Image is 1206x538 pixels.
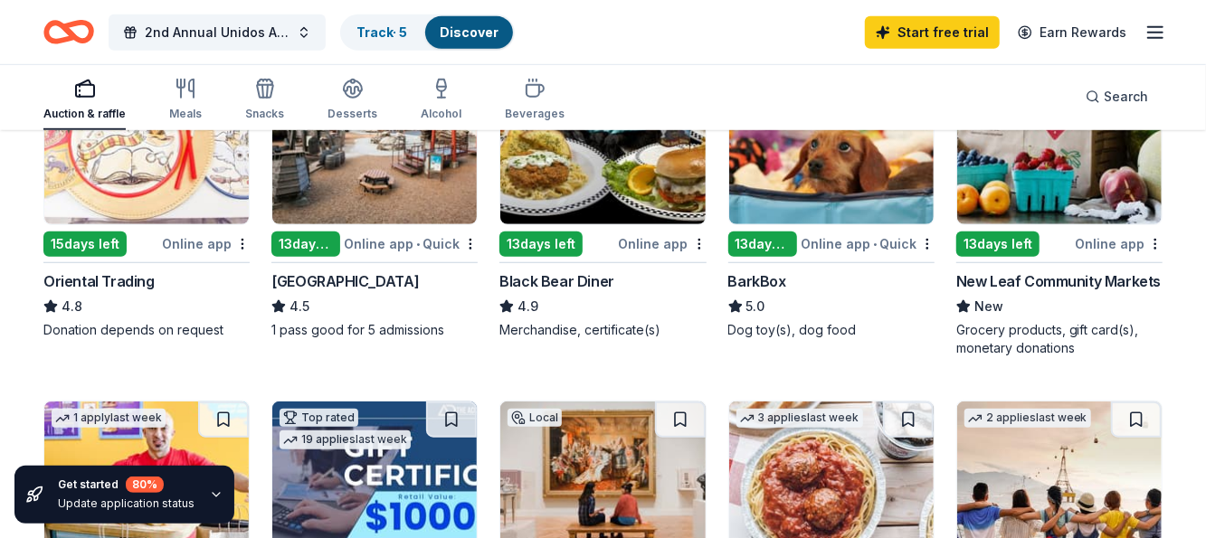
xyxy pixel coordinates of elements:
[271,52,478,339] a: Image for Bay Area Discovery MuseumLocal13days leftOnline app•Quick[GEOGRAPHIC_DATA]4.51 pass goo...
[956,52,1163,357] a: Image for New Leaf Community MarketsLocal13days leftOnline appNew Leaf Community MarketsNewGrocer...
[416,237,420,251] span: •
[43,107,126,121] div: Auction & raffle
[43,71,126,130] button: Auction & raffle
[499,270,614,292] div: Black Bear Diner
[328,107,377,121] div: Desserts
[1007,16,1137,49] a: Earn Rewards
[957,52,1162,224] img: Image for New Leaf Community Markets
[344,232,478,255] div: Online app Quick
[421,71,461,130] button: Alcohol
[964,409,1091,428] div: 2 applies last week
[280,430,411,449] div: 19 applies last week
[271,270,419,292] div: [GEOGRAPHIC_DATA]
[499,321,706,339] div: Merchandise, certificate(s)
[126,477,164,493] div: 80 %
[728,321,935,339] div: Dog toy(s), dog food
[62,296,82,317] span: 4.8
[728,231,797,257] div: 13 days left
[169,71,202,130] button: Meals
[1071,79,1163,115] button: Search
[340,14,515,51] button: Track· 5Discover
[728,52,935,339] a: Image for BarkBoxTop rated17 applieslast week13days leftOnline app•QuickBarkBox5.0Dog toy(s), dog...
[801,232,935,255] div: Online app Quick
[245,107,284,121] div: Snacks
[271,321,478,339] div: 1 pass good for 5 admissions
[508,409,562,427] div: Local
[169,107,202,121] div: Meals
[328,71,377,130] button: Desserts
[865,16,1000,49] a: Start free trial
[52,409,166,428] div: 1 apply last week
[145,22,290,43] span: 2nd Annual Unidos Auction & Gala
[736,409,863,428] div: 3 applies last week
[109,14,326,51] button: 2nd Annual Unidos Auction & Gala
[499,52,706,339] a: Image for Black Bear DinerTop rated2 applieslast week13days leftOnline appBlack Bear Diner4.9Merc...
[58,477,195,493] div: Get started
[43,11,94,53] a: Home
[873,237,877,251] span: •
[505,107,565,121] div: Beverages
[43,270,155,292] div: Oriental Trading
[500,52,705,224] img: Image for Black Bear Diner
[619,232,707,255] div: Online app
[518,296,538,317] span: 4.9
[746,296,765,317] span: 5.0
[956,270,1162,292] div: New Leaf Community Markets
[356,24,407,40] a: Track· 5
[44,52,249,224] img: Image for Oriental Trading
[43,231,127,257] div: 15 days left
[290,296,309,317] span: 4.5
[272,52,477,224] img: Image for Bay Area Discovery Museum
[271,231,340,257] div: 13 days left
[956,321,1163,357] div: Grocery products, gift card(s), monetary donations
[421,107,461,121] div: Alcohol
[974,296,1003,317] span: New
[43,52,250,339] a: Image for Oriental TradingTop rated14 applieslast week15days leftOnline appOriental Trading4.8Don...
[1075,232,1163,255] div: Online app
[280,409,358,427] div: Top rated
[245,71,284,130] button: Snacks
[728,270,786,292] div: BarkBox
[43,321,250,339] div: Donation depends on request
[58,496,195,511] div: Update application status
[162,232,250,255] div: Online app
[499,231,583,257] div: 13 days left
[956,231,1040,257] div: 13 days left
[1104,86,1148,108] span: Search
[729,52,934,224] img: Image for BarkBox
[505,71,565,130] button: Beverages
[440,24,499,40] a: Discover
